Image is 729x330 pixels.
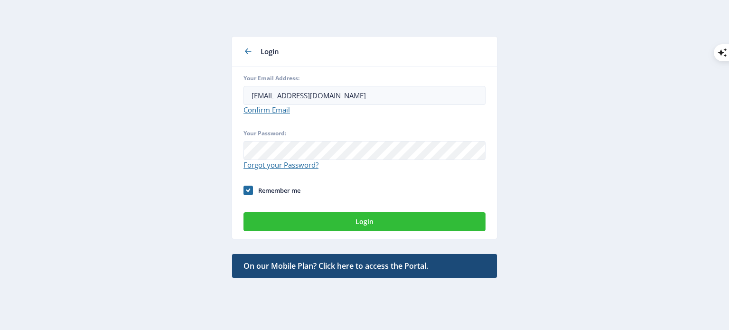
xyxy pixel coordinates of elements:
a: Confirm Email [243,105,290,114]
span: Your Email Address: [243,74,299,82]
span: Your Password: [243,129,286,137]
button: Login [243,212,486,231]
span: Remember me [258,186,300,195]
input: Email address [243,86,486,105]
a: Back [243,47,261,56]
a: Forgot your Password? [243,160,318,170]
a: On our Mobile Plan? Click here to access the Portal. [232,254,497,278]
div: Login [261,44,486,59]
